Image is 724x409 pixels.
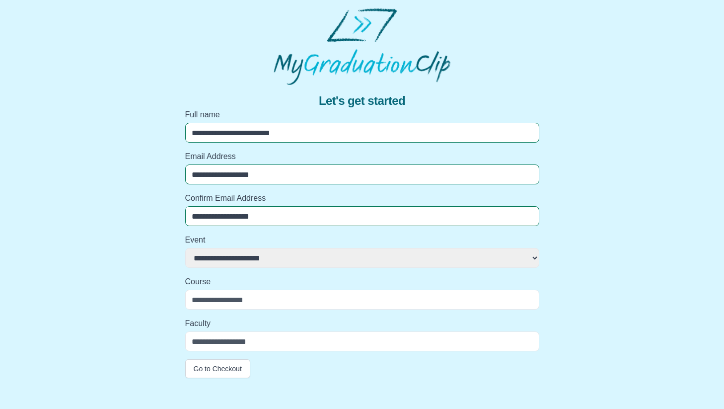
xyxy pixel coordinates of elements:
label: Confirm Email Address [185,192,539,204]
img: MyGraduationClip [274,8,451,85]
label: Faculty [185,318,539,329]
button: Go to Checkout [185,359,250,378]
label: Event [185,234,539,246]
label: Email Address [185,151,539,163]
span: Let's get started [319,93,405,109]
label: Full name [185,109,539,121]
label: Course [185,276,539,288]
